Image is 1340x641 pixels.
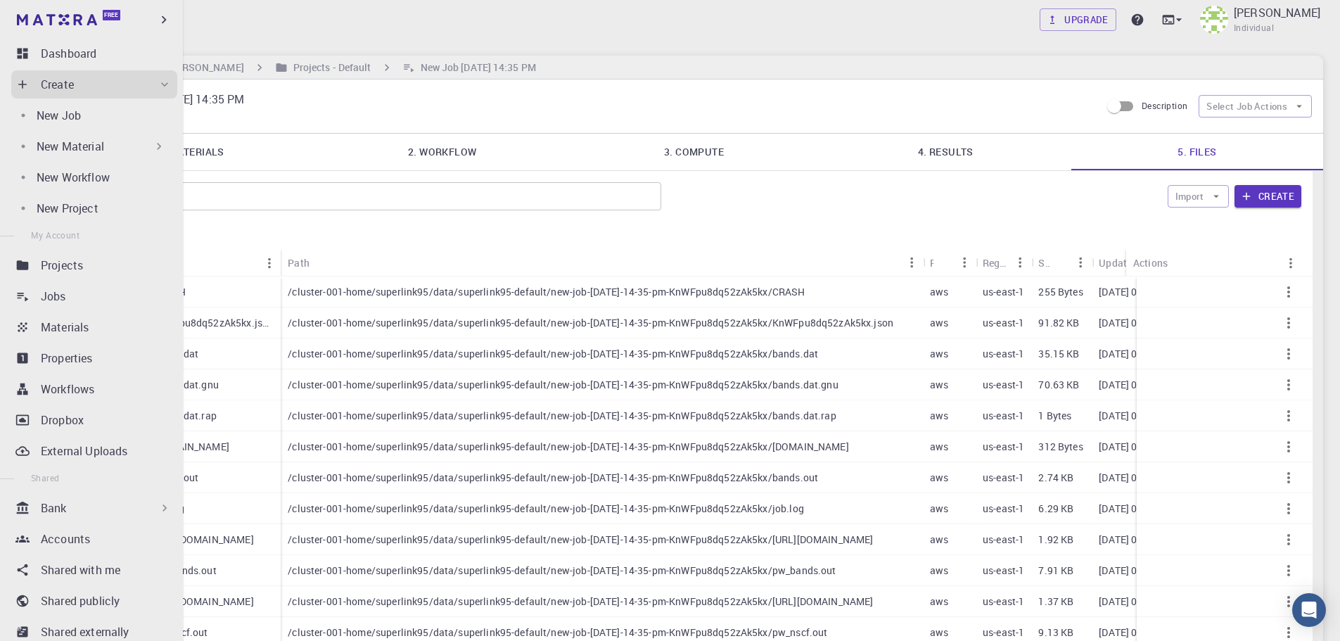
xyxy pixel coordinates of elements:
[1126,249,1302,277] div: Actions
[930,347,948,361] p: aws
[1049,253,1069,272] button: Sort
[41,592,120,609] p: Shared publicly
[288,378,838,392] p: /cluster-001-home/superlink95/data/superlink95-default/new-job-[DATE]-14-35-pm-KnWFpu8dq52zAk5kx/...
[288,249,310,277] div: Path
[41,350,93,367] p: Properties
[1200,6,1228,34] img: Lijue Chen
[930,285,948,299] p: aws
[983,533,1024,547] p: us-east-1
[288,502,804,516] p: /cluster-001-home/superlink95/data/superlink95-default/new-job-[DATE]-14-35-pm-KnWFpu8dq52zAk5kx/...
[1099,249,1137,277] div: Updated
[11,282,177,310] a: Jobs
[41,319,89,336] p: Materials
[983,564,1024,578] p: us-east-1
[41,76,74,93] p: Create
[1142,100,1187,111] span: Description
[37,169,110,186] p: New Workflow
[900,251,923,274] button: Menu
[37,138,104,155] p: New Material
[112,91,1090,108] p: New Job [DATE] 14:35 PM
[317,134,568,170] a: 2. Workflow
[11,437,177,465] a: External Uploads
[930,378,948,392] p: aws
[31,229,79,241] span: My Account
[1099,595,1157,609] p: [DATE] 08:31
[41,531,90,547] p: Accounts
[161,60,243,75] h6: [PERSON_NAME]
[11,406,177,434] a: Dropbox
[17,14,97,25] img: logo
[1038,249,1049,277] div: Size
[70,60,539,75] nav: breadcrumb
[288,595,873,609] p: /cluster-001-home/superlink95/data/superlink95-default/new-job-[DATE]-14-35-pm-KnWFpu8dq52zAk5kx/...
[153,533,254,547] p: [URL][DOMAIN_NAME]
[1099,316,1157,330] p: [DATE] 08:31
[153,316,274,330] p: KnWFpu8dq52zAk5kx.json
[153,595,254,609] p: [URL][DOMAIN_NAME]
[41,500,67,516] p: Bank
[1099,285,1157,299] p: [DATE] 08:31
[1038,564,1073,578] p: 7.91 KB
[179,253,199,273] button: Sort
[146,249,281,277] div: Name
[288,347,818,361] p: /cluster-001-home/superlink95/data/superlink95-default/new-job-[DATE]-14-35-pm-KnWFpu8dq52zAk5kx/...
[1280,252,1302,274] button: Menu
[930,471,948,485] p: aws
[1099,533,1157,547] p: [DATE] 08:31
[281,249,923,277] div: Path
[41,443,127,459] p: External Uploads
[983,471,1024,485] p: us-east-1
[1038,440,1083,454] p: 312 Bytes
[1099,626,1157,640] p: [DATE] 08:31
[41,381,94,398] p: Workflows
[11,251,177,279] a: Projects
[288,409,836,423] p: /cluster-001-home/superlink95/data/superlink95-default/new-job-[DATE]-14-35-pm-KnWFpu8dq52zAk5kx/...
[288,60,371,75] h6: Projects - Default
[41,257,83,274] p: Projects
[11,494,177,522] div: Bank
[1031,249,1092,277] div: Size
[153,440,229,454] p: [DOMAIN_NAME]
[41,561,120,578] p: Shared with me
[930,409,948,423] p: aws
[930,440,948,454] p: aws
[41,623,129,640] p: Shared externally
[930,564,948,578] p: aws
[11,132,172,160] div: New Material
[1234,185,1301,208] button: Create
[1038,626,1073,640] p: 9.13 KB
[1199,95,1312,118] button: Select Job Actions
[415,60,536,75] h6: New Job [DATE] 14:35 PM
[1099,471,1157,485] p: [DATE] 08:31
[930,626,948,640] p: aws
[1099,502,1157,516] p: [DATE] 08:31
[288,316,893,330] p: /cluster-001-home/superlink95/data/superlink95-default/new-job-[DATE]-14-35-pm-KnWFpu8dq52zAk5kx/...
[1038,285,1083,299] p: 255 Bytes
[930,316,948,330] p: aws
[41,288,66,305] p: Jobs
[1071,134,1323,170] a: 5. Files
[288,564,836,578] p: /cluster-001-home/superlink95/data/superlink95-default/new-job-[DATE]-14-35-pm-KnWFpu8dq52zAk5kx/...
[923,249,976,277] div: Provider
[1069,251,1092,274] button: Menu
[1038,502,1073,516] p: 6.29 KB
[983,502,1024,516] p: us-east-1
[11,39,177,68] a: Dashboard
[258,252,281,274] button: Menu
[153,378,219,392] p: bands.dat.gnu
[930,502,948,516] p: aws
[983,440,1024,454] p: us-east-1
[983,409,1024,423] p: us-east-1
[65,134,317,170] a: 1. Materials
[11,344,177,372] a: Properties
[288,285,805,299] p: /cluster-001-home/superlink95/data/superlink95-default/new-job-[DATE]-14-35-pm-KnWFpu8dq52zAk5kx/...
[983,249,1009,277] div: Region
[933,253,953,272] button: Sort
[288,533,873,547] p: /cluster-001-home/superlink95/data/superlink95-default/new-job-[DATE]-14-35-pm-KnWFpu8dq52zAk5kx/...
[1292,593,1326,627] div: Open Intercom Messenger
[1099,347,1157,361] p: [DATE] 08:31
[983,595,1024,609] p: us-east-1
[930,595,948,609] p: aws
[41,45,96,62] p: Dashboard
[983,347,1024,361] p: us-east-1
